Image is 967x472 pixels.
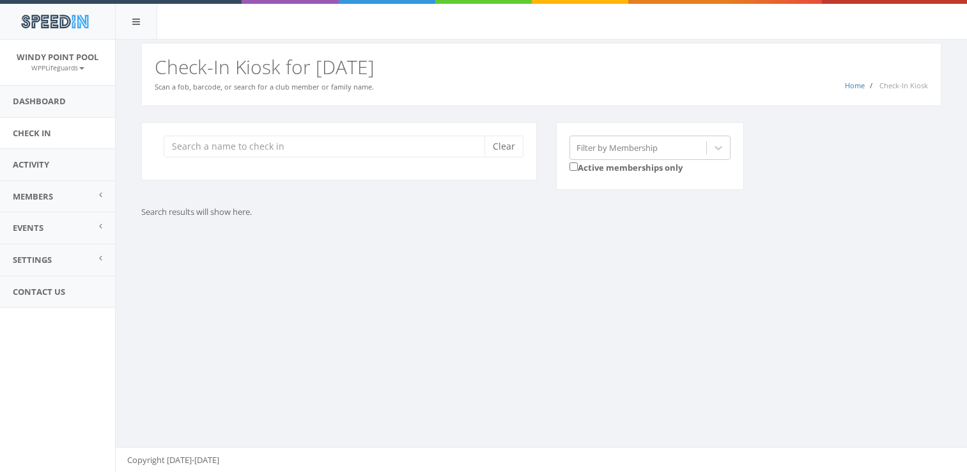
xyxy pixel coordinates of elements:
small: Scan a fob, barcode, or search for a club member or family name. [155,82,374,91]
span: Contact Us [13,286,65,297]
span: Windy Point Pool [17,51,98,63]
button: Clear [484,136,523,157]
img: speedin_logo.png [15,10,95,33]
div: Filter by Membership [576,141,658,153]
input: Active memberships only [569,162,578,171]
small: WPPLifeguards [31,63,84,72]
input: Search a name to check in [164,136,494,157]
a: Home [845,81,865,90]
span: Events [13,222,43,233]
span: Settings [13,254,52,265]
p: Search results will show here. [141,206,736,218]
label: Active memberships only [569,160,683,174]
h2: Check-In Kiosk for [DATE] [155,56,928,77]
span: Check-In Kiosk [879,81,928,90]
a: WPPLifeguards [31,61,84,73]
span: Members [13,191,53,202]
